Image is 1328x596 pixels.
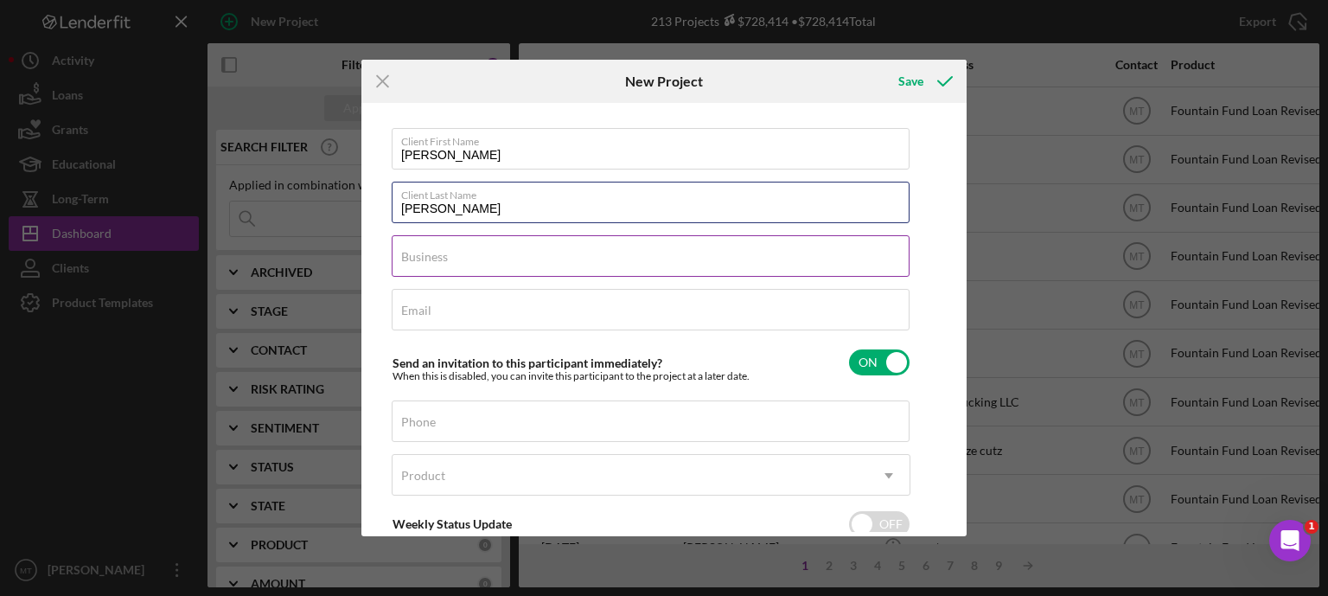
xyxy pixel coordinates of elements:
[401,415,436,429] label: Phone
[401,250,448,264] label: Business
[881,64,967,99] button: Save
[625,74,703,89] h6: New Project
[401,469,445,483] div: Product
[1305,520,1318,534] span: 1
[393,516,512,531] label: Weekly Status Update
[393,356,662,370] label: Send an invitation to this participant immediately?
[401,304,431,317] label: Email
[1269,520,1311,561] iframe: Intercom live chat
[898,64,923,99] div: Save
[401,183,910,202] label: Client Last Name
[401,129,910,148] label: Client First Name
[393,370,750,382] div: When this is disabled, you can invite this participant to the project at a later date.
